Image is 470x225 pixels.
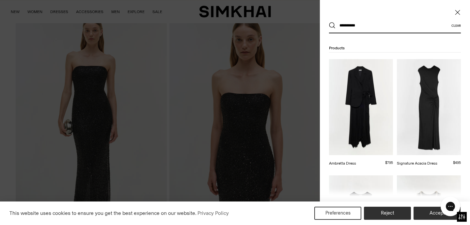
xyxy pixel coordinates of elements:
[414,207,461,220] button: Accept
[329,22,336,29] button: Search
[437,194,463,218] iframe: Gorgias live chat messenger
[397,59,461,166] a: Signature Acacia Dress Signature Acacia Dress $495
[329,59,393,166] a: Ambretta Dress Ambretta Dress $795
[385,161,393,165] span: $795
[329,160,356,166] div: Ambretta Dress
[364,207,411,220] button: Reject
[454,9,461,16] button: Close
[451,24,461,27] button: Clear
[329,59,393,155] img: Ambretta Dress
[397,59,461,155] img: Signature Acacia Dress
[329,46,345,50] span: Products
[9,210,196,216] span: This website uses cookies to ensure you get the best experience on our website.
[397,160,437,166] div: Signature Acacia Dress
[453,161,461,165] span: $495
[196,208,230,218] a: Privacy Policy (opens in a new tab)
[336,18,451,33] input: What are you looking for?
[314,207,361,220] button: Preferences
